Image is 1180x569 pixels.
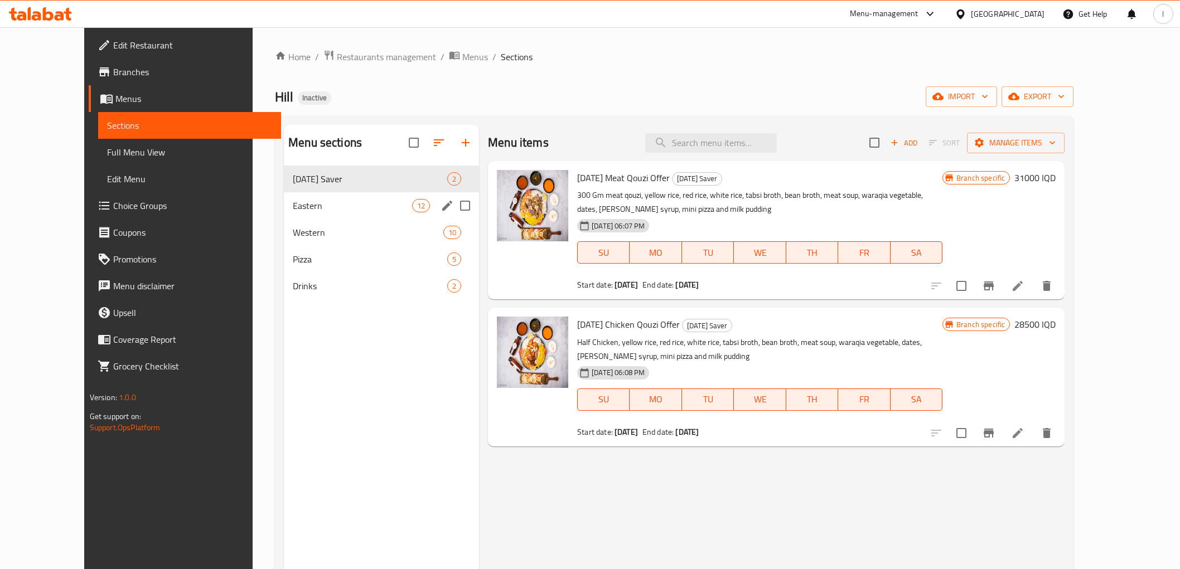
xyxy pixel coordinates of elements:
div: Drinks2 [284,273,479,299]
div: items [447,279,461,293]
a: Support.OpsPlatform [90,420,161,435]
div: Ramadan Saver [672,172,722,186]
span: Menus [462,50,488,64]
span: Drinks [293,279,447,293]
div: Pizza5 [284,246,479,273]
span: Manage items [976,136,1056,150]
button: FR [838,388,890,411]
div: items [447,252,461,266]
span: MO [634,245,677,261]
button: export [1002,86,1073,107]
a: Menus [449,50,488,64]
span: Pizza [293,252,447,266]
button: delete [1033,420,1060,446]
span: Select to update [950,421,973,445]
li: / [315,50,319,64]
span: Sort sections [425,129,452,156]
span: Version: [90,390,117,405]
div: items [443,226,461,239]
span: Inactive [298,93,331,103]
button: SA [891,388,942,411]
span: TU [686,245,729,261]
a: Sections [98,112,281,139]
span: 2 [448,281,461,291]
button: MO [630,241,681,264]
span: [DATE] Meat Qouzi Offer [577,169,670,186]
span: [DATE] Chicken Qouzi Offer [577,316,680,333]
b: [DATE] [675,278,699,292]
span: 10 [444,227,461,238]
nav: Menu sections [284,161,479,304]
button: SU [577,241,630,264]
button: delete [1033,273,1060,299]
h2: Menu items [488,134,549,151]
button: TH [786,388,838,411]
a: Menus [89,85,281,112]
button: import [926,86,997,107]
span: Edit Restaurant [113,38,272,52]
button: Manage items [967,133,1065,153]
span: [DATE] Saver [683,319,732,332]
a: Upsell [89,299,281,326]
span: Grocery Checklist [113,359,272,373]
li: / [441,50,444,64]
span: WE [738,391,781,407]
span: Branch specific [952,173,1009,183]
div: Menu-management [850,7,918,21]
a: Choice Groups [89,192,281,219]
span: FR [843,391,886,407]
a: Promotions [89,246,281,273]
span: Add [889,137,919,149]
span: Coupons [113,226,272,239]
span: Menus [115,92,272,105]
button: TU [682,388,734,411]
span: Select section [863,131,886,154]
div: Eastern12edit [284,192,479,219]
a: Branches [89,59,281,85]
button: Branch-specific-item [975,273,1002,299]
span: Full Menu View [107,145,272,159]
div: Western [293,226,443,239]
p: Half Chicken, yellow rice, red rice, white rice, tabsi broth, bean broth, meat soup, waraqia vege... [577,335,942,363]
div: [DATE] Saver2 [284,166,479,192]
nav: breadcrumb [275,50,1073,64]
span: Branch specific [952,319,1009,330]
h6: 31000 IQD [1014,170,1056,186]
h2: Menu sections [288,134,362,151]
span: WE [738,245,781,261]
span: Promotions [113,252,272,266]
span: SU [582,245,625,261]
input: search [645,133,777,153]
a: Edit Restaurant [89,32,281,59]
span: [DATE] 06:08 PM [587,367,649,378]
div: Western10 [284,219,479,246]
h6: 28500 IQD [1014,317,1056,332]
span: Choice Groups [113,199,272,212]
span: l [1162,8,1164,20]
span: Sections [501,50,533,64]
span: Sections [107,119,272,132]
span: 5 [448,254,461,265]
span: 2 [448,174,461,184]
span: import [935,90,988,104]
b: [DATE] [675,425,699,439]
span: TU [686,391,729,407]
span: Edit Menu [107,172,272,186]
span: [DATE] Saver [673,172,722,185]
span: FR [843,245,886,261]
button: MO [630,388,681,411]
span: TH [791,245,834,261]
span: Start date: [577,425,613,439]
span: Select all sections [402,131,425,154]
span: Get support on: [90,409,141,424]
b: [DATE] [615,278,638,292]
span: Eastern [293,199,412,212]
span: Branches [113,65,272,79]
button: WE [734,388,786,411]
span: Start date: [577,278,613,292]
span: 1.0.0 [119,390,136,405]
img: Ramadan Chicken Qouzi Offer [497,317,568,388]
a: Edit menu item [1011,426,1024,440]
button: WE [734,241,786,264]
